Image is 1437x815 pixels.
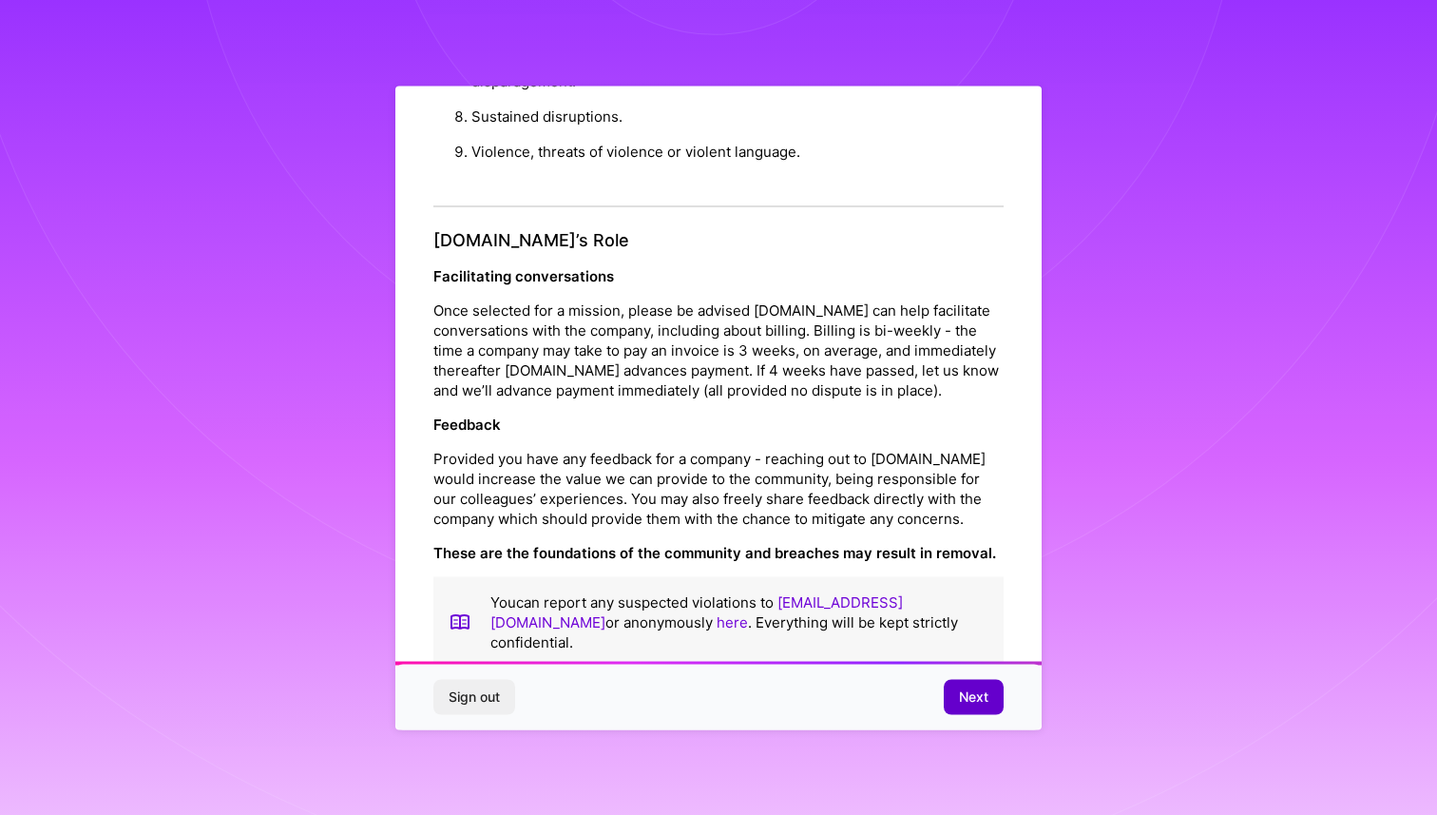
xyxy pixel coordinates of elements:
h4: [DOMAIN_NAME]’s Role [433,230,1004,251]
strong: Feedback [433,415,501,433]
strong: These are the foundations of the community and breaches may result in removal. [433,543,996,561]
li: Sustained disruptions. [471,99,1004,134]
button: Next [944,680,1004,714]
button: Sign out [433,680,515,714]
img: book icon [449,592,471,651]
p: You can report any suspected violations to or anonymously . Everything will be kept strictly conf... [490,592,988,651]
span: Sign out [449,688,500,707]
strong: Facilitating conversations [433,266,614,284]
a: [EMAIL_ADDRESS][DOMAIN_NAME] [490,592,903,631]
p: Provided you have any feedback for a company - reaching out to [DOMAIN_NAME] would increase the v... [433,448,1004,528]
li: Violence, threats of violence or violent language. [471,134,1004,169]
a: here [717,612,748,631]
span: Next [959,688,988,707]
p: Once selected for a mission, please be advised [DOMAIN_NAME] can help facilitate conversations wi... [433,300,1004,399]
